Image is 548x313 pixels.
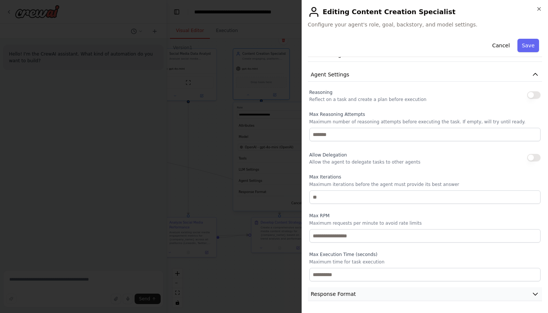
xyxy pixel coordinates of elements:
[308,68,542,82] button: Agent Settings
[309,97,426,102] p: Reflect on a task and create a plan before execution
[311,290,356,298] span: Response Format
[309,90,333,95] span: Reasoning
[517,39,539,52] button: Save
[488,39,514,52] button: Cancel
[311,71,349,78] span: Agent Settings
[309,111,541,117] label: Max Reasoning Attempts
[309,119,541,125] p: Maximum number of reasoning attempts before executing the task. If empty, will try until ready.
[309,174,541,180] label: Max Iterations
[309,159,421,165] p: Allow the agent to delegate tasks to other agents
[309,220,541,226] p: Maximum requests per minute to avoid rate limits
[308,6,542,18] h2: Editing Content Creation Specialist
[308,287,542,301] button: Response Format
[308,21,542,28] span: Configure your agent's role, goal, backstory, and model settings.
[309,213,541,219] label: Max RPM
[309,259,541,265] p: Maximum time for task execution
[309,252,541,257] label: Max Execution Time (seconds)
[309,181,541,187] p: Maximum iterations before the agent must provide its best answer
[309,152,347,158] span: Allow Delegation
